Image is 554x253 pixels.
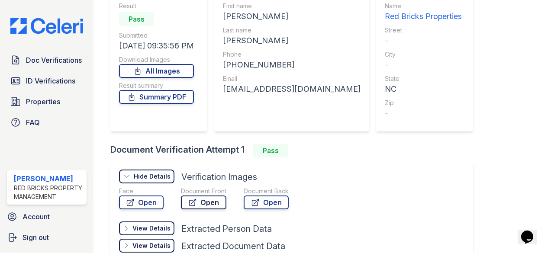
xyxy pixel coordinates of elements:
[223,10,361,22] div: [PERSON_NAME]
[110,144,480,157] div: Document Verification Attempt 1
[518,218,545,244] iframe: chat widget
[385,107,462,119] div: -
[223,26,361,35] div: Last name
[385,2,462,22] a: Name Red Bricks Properties
[7,72,87,90] a: ID Verifications
[223,83,361,95] div: [EMAIL_ADDRESS][DOMAIN_NAME]
[385,50,462,59] div: City
[223,35,361,47] div: [PERSON_NAME]
[119,31,194,40] div: Submitted
[385,10,462,22] div: Red Bricks Properties
[26,117,40,128] span: FAQ
[7,93,87,110] a: Properties
[26,96,60,107] span: Properties
[385,26,462,35] div: Street
[385,2,462,10] div: Name
[119,12,154,26] div: Pass
[26,55,82,65] span: Doc Verifications
[3,229,90,246] a: Sign out
[119,195,164,209] a: Open
[385,74,462,83] div: State
[7,114,87,131] a: FAQ
[181,240,285,252] div: Extracted Document Data
[132,224,171,233] div: View Details
[181,187,226,195] div: Document Front
[14,184,83,201] div: Red Bricks Property Management
[119,64,194,78] a: All Images
[14,173,83,184] div: [PERSON_NAME]
[119,40,194,52] div: [DATE] 09:35:56 PM
[181,195,226,209] a: Open
[3,208,90,225] a: Account
[119,90,194,104] a: Summary PDF
[223,50,361,59] div: Phone
[181,223,272,235] div: Extracted Person Data
[119,55,194,64] div: Download Images
[23,211,50,222] span: Account
[132,241,171,250] div: View Details
[181,171,257,183] div: Verification Images
[223,2,361,10] div: First name
[385,35,462,47] div: -
[385,59,462,71] div: -
[119,187,164,195] div: Face
[385,99,462,107] div: Zip
[23,232,49,243] span: Sign out
[26,76,75,86] span: ID Verifications
[3,18,90,34] img: CE_Logo_Blue-a8612792a0a2168367f1c8372b55b34899dd931a85d93a1a3d3e32e68fde9ad4.png
[134,172,171,181] div: Hide Details
[7,51,87,69] a: Doc Verifications
[119,2,194,10] div: Result
[244,195,289,209] a: Open
[223,59,361,71] div: [PHONE_NUMBER]
[244,187,289,195] div: Document Back
[385,83,462,95] div: NC
[119,81,194,90] div: Result summary
[223,74,361,83] div: Email
[253,144,288,157] div: Pass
